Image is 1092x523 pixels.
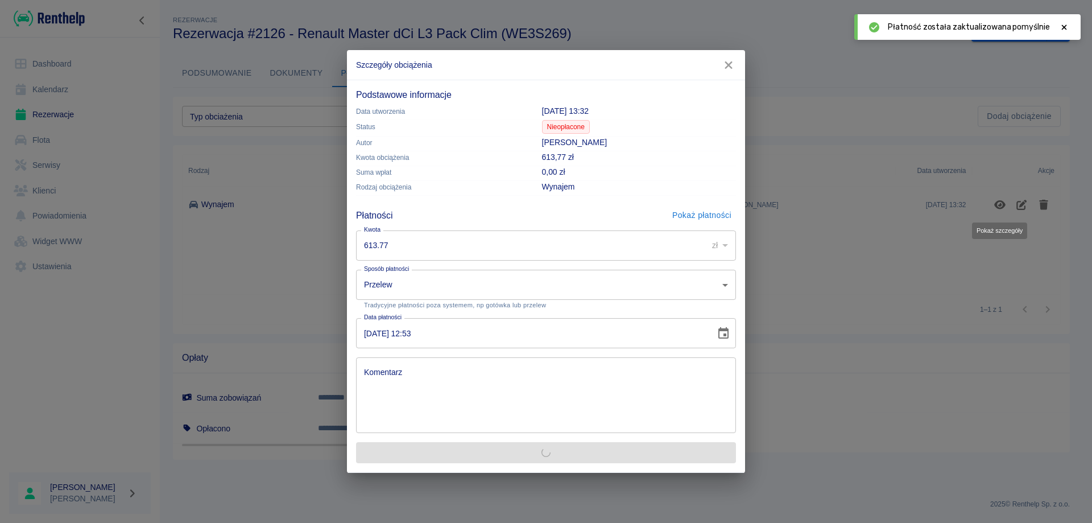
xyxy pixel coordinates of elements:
[356,270,736,300] div: Przelew
[364,302,728,309] p: Tradycyjne płatności poza systemem, np gotówka lub przelew
[356,182,524,192] p: Rodzaj obciążenia
[542,181,736,193] p: Wynajem
[364,313,402,322] label: Data płatności
[356,167,524,178] p: Suma wpłat
[712,322,735,345] button: Choose date, selected date is 25 wrz 2025
[356,122,524,132] p: Status
[356,210,392,221] h5: Płatności
[356,89,736,101] h5: Podstawowe informacje
[356,318,708,348] input: DD.MM.YYYY hh:mm
[542,151,736,163] p: 613,77 zł
[356,153,524,163] p: Kwota obciążenia
[542,105,736,117] p: [DATE] 13:32
[543,122,589,132] span: Nieopłacone
[364,225,380,234] label: Kwota
[347,50,745,80] h2: Szczegóły obciążenia
[364,265,409,273] label: Sposób płatności
[356,106,524,117] p: Data utworzenia
[972,223,1027,239] div: Pokaż szczegóły
[356,138,524,148] p: Autor
[888,21,1050,33] span: Płatność została zaktualizowana pomyślnie
[668,205,736,226] button: Pokaż płatności
[542,166,736,178] p: 0,00 zł
[542,137,736,149] p: [PERSON_NAME]
[704,230,736,261] div: zł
